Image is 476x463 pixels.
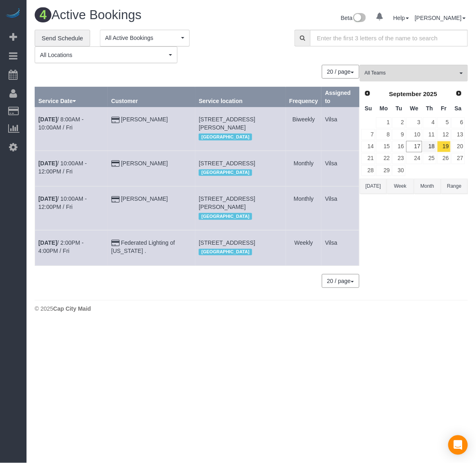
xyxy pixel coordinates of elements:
span: Next [456,90,462,97]
span: Saturday [455,105,462,112]
a: 28 [361,165,375,176]
button: All Teams [360,65,468,81]
span: [GEOGRAPHIC_DATA] [199,169,252,176]
i: Credit Card Payment [111,197,120,202]
td: Customer [108,107,195,151]
th: Service location [195,87,286,107]
a: Beta [341,15,366,21]
td: Schedule date [35,230,108,266]
a: [DATE]/ 10:00AM - 12:00PM / Fri [38,160,87,175]
a: 8 [376,129,391,140]
nav: Pagination navigation [322,65,359,79]
a: 2 [392,117,406,128]
td: Assigned to [321,151,359,186]
i: Credit Card Payment [111,117,120,123]
i: Credit Card Payment [111,161,120,167]
div: Location [199,247,282,257]
span: 2025 [423,90,437,97]
td: Schedule date [35,107,108,151]
strong: Cap City Maid [53,305,91,312]
td: Service location [195,187,286,230]
a: [PERSON_NAME] [415,15,466,21]
a: 14 [361,141,375,152]
button: 20 / page [322,274,359,288]
span: Wednesday [410,105,418,112]
b: [DATE] [38,195,57,202]
td: Service location [195,230,286,266]
td: Customer [108,230,195,266]
a: 4 [423,117,436,128]
b: [DATE] [38,160,57,167]
div: © 2025 [35,305,468,313]
span: Friday [441,105,447,112]
span: All Teams [365,70,458,77]
a: 13 [452,129,465,140]
a: 3 [406,117,422,128]
div: Location [199,167,282,178]
ol: All Teams [360,65,468,77]
span: [GEOGRAPHIC_DATA] [199,134,252,140]
a: [PERSON_NAME] [121,160,168,167]
a: [PERSON_NAME] [121,116,168,123]
a: 23 [392,153,406,164]
th: Assigned to [321,87,359,107]
input: Enter the first 3 letters of the name to search [310,30,468,46]
td: Schedule date [35,187,108,230]
span: [GEOGRAPHIC_DATA] [199,249,252,255]
span: [STREET_ADDRESS][PERSON_NAME] [199,116,255,131]
a: 10 [406,129,422,140]
button: All Active Bookings [100,30,190,46]
th: Service Date [35,87,108,107]
a: 26 [437,153,451,164]
span: Monday [380,105,388,112]
td: Schedule date [35,151,108,186]
a: [DATE]/ 8:00AM - 10:00AM / Fri [38,116,84,131]
span: Thursday [426,105,433,112]
a: 5 [437,117,451,128]
a: 15 [376,141,391,152]
td: Service location [195,151,286,186]
td: Assigned to [321,230,359,266]
span: September [389,90,422,97]
a: Next [453,88,465,99]
a: Prev [362,88,373,99]
a: Federated Lighting of [US_STATE] . [111,239,175,254]
td: Customer [108,151,195,186]
a: 16 [392,141,406,152]
td: Assigned to [321,107,359,151]
img: Automaid Logo [5,8,21,20]
th: Customer [108,87,195,107]
span: [STREET_ADDRESS] [199,239,255,246]
a: 24 [406,153,422,164]
span: Prev [364,90,371,97]
a: Help [393,15,409,21]
button: Month [414,179,441,194]
div: Location [199,211,282,222]
a: 7 [361,129,375,140]
i: Credit Card Payment [111,240,120,246]
div: Open Intercom Messenger [448,435,468,455]
span: 4 [35,7,51,22]
a: 21 [361,153,375,164]
a: 11 [423,129,436,140]
b: [DATE] [38,239,57,246]
td: Frequency [286,151,322,186]
a: 25 [423,153,436,164]
td: Service location [195,107,286,151]
a: 12 [437,129,451,140]
td: Assigned to [321,187,359,230]
a: 1 [376,117,391,128]
ol: All Locations [35,46,177,63]
a: 9 [392,129,406,140]
a: 19 [437,141,451,152]
td: Frequency [286,107,322,151]
a: [PERSON_NAME] [121,195,168,202]
a: 18 [423,141,436,152]
td: Customer [108,187,195,230]
th: Frequency [286,87,322,107]
a: 20 [452,141,465,152]
a: 6 [452,117,465,128]
nav: Pagination navigation [322,274,359,288]
span: All Active Bookings [105,34,179,42]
